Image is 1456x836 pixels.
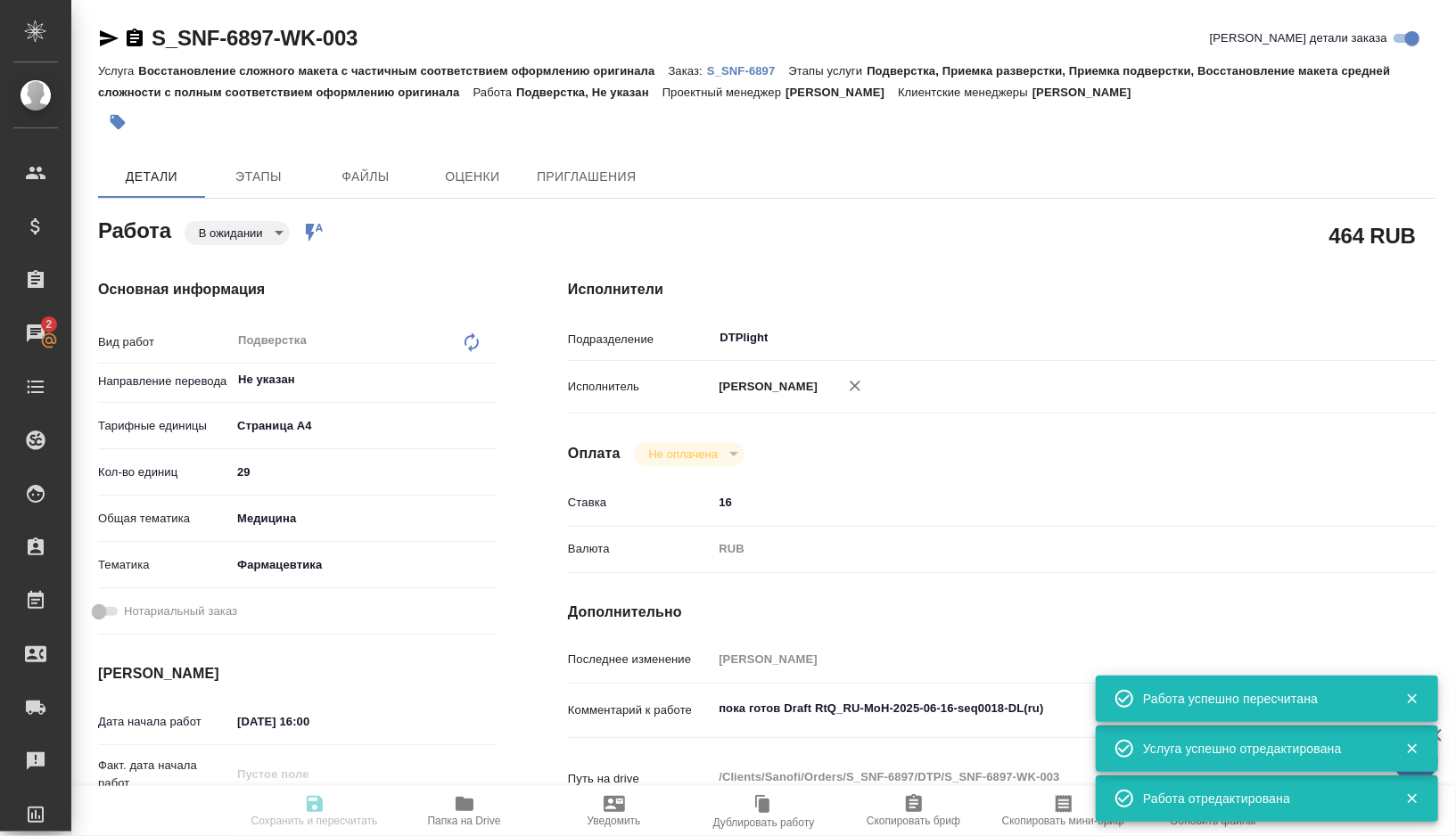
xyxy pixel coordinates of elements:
button: Папка на Drive [390,786,539,836]
p: Работа [473,86,517,99]
p: Восстановление сложного макета с частичным соответствием оформлению оригинала [138,64,668,78]
input: ✎ Введи что-нибудь [231,709,387,734]
button: Скопировать бриф [839,786,989,836]
div: В ожидании [635,442,744,466]
button: Добавить тэг [98,102,137,142]
span: Уведомить [588,815,641,827]
span: Файлы [323,166,408,188]
p: Кол-во единиц [98,463,231,481]
p: [PERSON_NAME] [712,378,818,396]
p: [PERSON_NAME] [786,86,898,99]
p: Этапы услуги [789,64,868,78]
p: Последнее изменение [568,651,712,668]
a: S_SNF-6897 [707,62,789,78]
p: Общая тематика [98,510,231,528]
button: Скопировать ссылку для ЯМессенджера [98,28,119,49]
div: Страница А4 [231,411,497,441]
p: Вид работ [98,333,231,351]
p: Валюта [568,540,712,558]
span: Нотариальный заказ [124,602,237,620]
button: Не оплачена [644,447,723,462]
h2: 464 RUB [1329,220,1416,250]
div: Услуга успешно отредактирована [1143,740,1378,758]
span: 2 [35,316,62,333]
p: Комментарий к работе [568,701,712,719]
p: Дата начала работ [98,713,231,731]
h4: Дополнительно [568,602,1436,623]
span: Детали [109,166,194,188]
p: Путь на drive [568,770,712,788]
textarea: /Clients/Sanofi/Orders/S_SNF-6897/DTP/S_SNF-6897-WK-003 [712,762,1364,792]
button: В ожидании [193,225,268,241]
p: Заказ: [669,64,707,78]
span: Приглашения [537,166,637,188]
h4: Основная информация [98,279,497,300]
p: S_SNF-6897 [707,64,789,78]
button: Скопировать мини-бриф [989,786,1139,836]
p: Подверстка, Не указан [516,86,662,99]
p: Направление перевода [98,373,231,390]
input: ✎ Введи что-нибудь [712,489,1364,515]
button: Open [1354,336,1358,340]
button: Удалить исполнителя [835,366,875,406]
p: Проектный менеджер [662,86,786,99]
button: Закрыть [1394,741,1430,757]
div: Работа отредактирована [1143,790,1378,807]
div: Медицина [231,504,497,534]
button: Уведомить [539,786,689,836]
span: Оценки [430,166,515,188]
span: Скопировать бриф [867,815,960,827]
button: Сохранить и пересчитать [240,786,390,836]
span: Этапы [216,166,301,188]
span: Сохранить и пересчитать [251,815,378,827]
span: Папка на Drive [428,815,501,827]
p: Услуга [98,64,138,78]
p: [PERSON_NAME] [1032,86,1145,99]
span: [PERSON_NAME] детали заказа [1210,29,1387,47]
p: Тарифные единицы [98,417,231,435]
input: Пустое поле [231,761,387,787]
button: Скопировать ссылку [124,28,145,49]
div: В ожидании [185,221,290,245]
div: Работа успешно пересчитана [1143,690,1378,708]
span: Дублировать работу [713,816,815,829]
p: Тематика [98,556,231,574]
button: Дублировать работу [689,786,839,836]
p: Исполнитель [568,378,712,396]
h2: Работа [98,213,171,245]
span: Скопировать мини-бриф [1002,815,1124,827]
h4: Исполнители [568,279,1436,300]
button: Закрыть [1394,791,1430,807]
input: ✎ Введи что-нибудь [231,459,497,485]
a: 2 [4,311,67,356]
input: Пустое поле [712,646,1364,672]
p: Ставка [568,494,712,512]
p: Подразделение [568,331,712,348]
p: Клиентские менеджеры [898,86,1032,99]
button: Закрыть [1394,691,1430,707]
p: Факт. дата начала работ [98,757,231,792]
a: S_SNF-6897-WK-003 [152,26,358,50]
button: Open [487,378,490,381]
div: Фармацевтика [231,550,497,580]
h4: Оплата [568,443,621,464]
div: RUB [712,534,1364,564]
textarea: пока готов Draft RtQ_RU-MoH-2025-06-16-seq0018-DL(ru) [712,693,1364,724]
h4: [PERSON_NAME] [98,663,497,684]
